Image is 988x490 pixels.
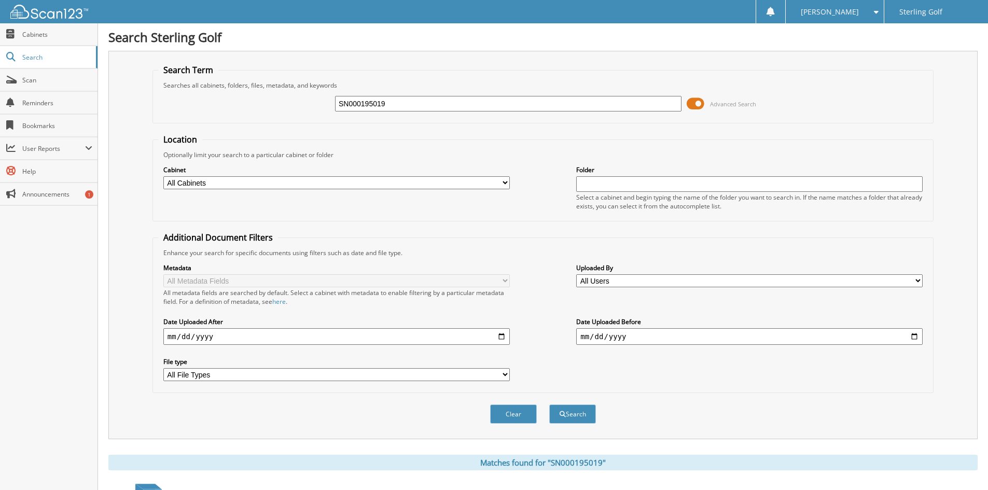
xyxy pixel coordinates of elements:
[10,5,88,19] img: scan123-logo-white.svg
[163,165,510,174] label: Cabinet
[801,9,859,15] span: [PERSON_NAME]
[163,357,510,366] label: File type
[163,317,510,326] label: Date Uploaded After
[158,134,202,145] legend: Location
[549,404,596,424] button: Search
[85,190,93,199] div: 1
[163,328,510,345] input: start
[576,193,923,211] div: Select a cabinet and begin typing the name of the folder you want to search in. If the name match...
[108,29,978,46] h1: Search Sterling Golf
[22,144,85,153] span: User Reports
[158,64,218,76] legend: Search Term
[158,81,928,90] div: Searches all cabinets, folders, files, metadata, and keywords
[158,232,278,243] legend: Additional Document Filters
[22,190,92,199] span: Announcements
[163,288,510,306] div: All metadata fields are searched by default. Select a cabinet with metadata to enable filtering b...
[22,121,92,130] span: Bookmarks
[490,404,537,424] button: Clear
[576,263,923,272] label: Uploaded By
[272,297,286,306] a: here
[576,165,923,174] label: Folder
[108,455,978,470] div: Matches found for "SN000195019"
[899,9,942,15] span: Sterling Golf
[22,30,92,39] span: Cabinets
[22,53,91,62] span: Search
[576,328,923,345] input: end
[22,167,92,176] span: Help
[710,100,756,108] span: Advanced Search
[576,317,923,326] label: Date Uploaded Before
[158,248,928,257] div: Enhance your search for specific documents using filters such as date and file type.
[22,76,92,85] span: Scan
[163,263,510,272] label: Metadata
[22,99,92,107] span: Reminders
[158,150,928,159] div: Optionally limit your search to a particular cabinet or folder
